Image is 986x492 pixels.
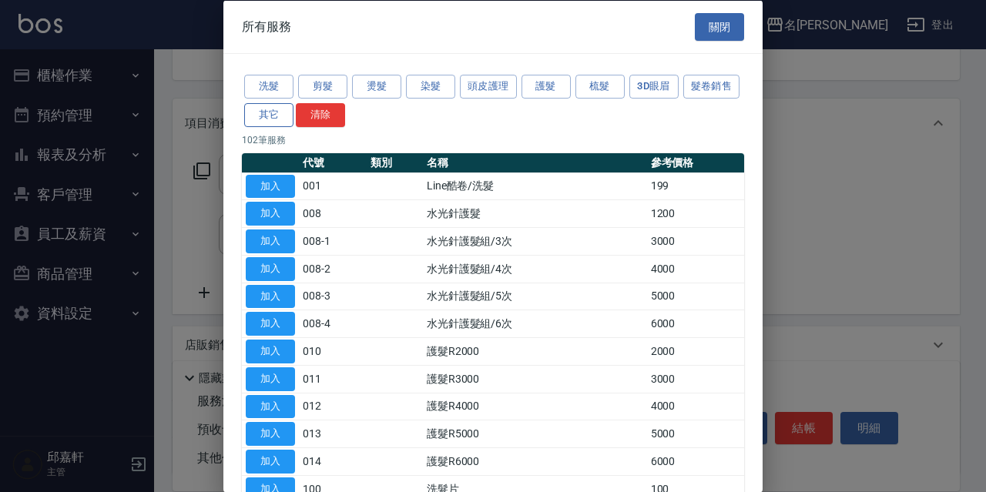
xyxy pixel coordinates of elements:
[647,337,744,365] td: 2000
[522,75,571,99] button: 護髮
[423,337,647,365] td: 護髮R2000
[299,152,367,172] th: 代號
[352,75,401,99] button: 燙髮
[246,284,295,308] button: 加入
[423,152,647,172] th: 名稱
[246,340,295,363] button: 加入
[246,366,295,390] button: 加入
[647,283,744,310] td: 5000
[423,172,647,200] td: Line酷卷/洗髮
[299,447,367,475] td: 014
[647,447,744,475] td: 6000
[242,18,291,34] span: 所有服務
[246,202,295,226] button: 加入
[299,365,367,393] td: 011
[647,152,744,172] th: 參考價格
[299,393,367,420] td: 012
[423,310,647,337] td: 水光針護髮組/6次
[246,256,295,280] button: 加入
[647,420,744,447] td: 5000
[629,75,679,99] button: 3D眼眉
[246,174,295,198] button: 加入
[242,132,744,146] p: 102 筆服務
[298,75,347,99] button: 剪髮
[296,102,345,126] button: 清除
[246,394,295,418] button: 加入
[246,422,295,446] button: 加入
[299,310,367,337] td: 008-4
[647,172,744,200] td: 199
[423,283,647,310] td: 水光針護髮組/5次
[460,75,517,99] button: 頭皮護理
[695,12,744,41] button: 關閉
[423,420,647,447] td: 護髮R5000
[647,365,744,393] td: 3000
[647,255,744,283] td: 4000
[299,199,367,227] td: 008
[244,102,293,126] button: 其它
[246,229,295,253] button: 加入
[647,227,744,255] td: 3000
[423,365,647,393] td: 護髮R3000
[367,152,423,172] th: 類別
[683,75,740,99] button: 髮卷銷售
[423,393,647,420] td: 護髮R4000
[299,283,367,310] td: 008-3
[647,199,744,227] td: 1200
[406,75,455,99] button: 染髮
[647,310,744,337] td: 6000
[423,447,647,475] td: 護髮R6000
[423,227,647,255] td: 水光針護髮組/3次
[575,75,625,99] button: 梳髮
[299,227,367,255] td: 008-1
[423,199,647,227] td: 水光針護髮
[246,312,295,336] button: 加入
[423,255,647,283] td: 水光針護髮組/4次
[299,255,367,283] td: 008-2
[299,337,367,365] td: 010
[299,420,367,447] td: 013
[246,450,295,474] button: 加入
[299,172,367,200] td: 001
[647,393,744,420] td: 4000
[244,75,293,99] button: 洗髮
